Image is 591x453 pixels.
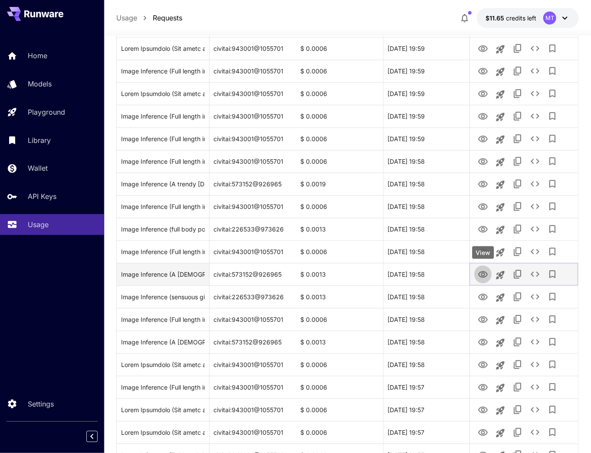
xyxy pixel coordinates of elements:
div: 25 Sep, 2025 19:58 [383,308,470,331]
div: MT [543,11,556,24]
div: 25 Sep, 2025 19:59 [383,127,470,150]
div: civitai:943001@1055701 [210,105,296,127]
button: Copy TaskUUID [509,311,526,328]
button: Add to library [544,401,561,418]
button: Copy TaskUUID [509,243,526,260]
button: See details [526,401,544,418]
div: civitai:943001@1055701 [210,60,296,82]
button: Copy TaskUUID [509,356,526,373]
a: Requests [153,13,182,23]
button: Launch in playground [492,244,509,261]
span: credits left [506,14,536,22]
button: See details [526,423,544,441]
button: View [474,152,492,170]
div: $ 0.0006 [296,353,383,376]
div: $ 0.0006 [296,240,383,263]
button: Launch in playground [492,357,509,374]
div: Click to copy prompt [121,37,205,60]
button: Launch in playground [492,424,509,442]
div: $ 0.0013 [296,218,383,240]
div: Click to copy prompt [121,421,205,443]
div: Click to copy prompt [121,308,205,331]
button: $11.65203MT [477,8,579,28]
button: Add to library [544,378,561,396]
button: Launch in playground [492,379,509,397]
div: $ 0.0013 [296,285,383,308]
button: Add to library [544,220,561,238]
div: Click to copy prompt [121,128,205,150]
div: 25 Sep, 2025 19:58 [383,150,470,172]
button: View [474,355,492,373]
button: Copy TaskUUID [509,401,526,418]
button: See details [526,243,544,260]
button: Launch in playground [492,334,509,351]
button: Launch in playground [492,266,509,284]
button: Copy TaskUUID [509,288,526,305]
div: Click to copy prompt [121,354,205,376]
p: Usage [116,13,137,23]
button: Copy TaskUUID [509,198,526,215]
button: See details [526,356,544,373]
button: See details [526,152,544,170]
p: Wallet [28,163,48,173]
button: See details [526,288,544,305]
div: civitai:943001@1055701 [210,376,296,398]
p: Settings [28,399,54,409]
span: $11.65 [486,14,506,22]
div: $ 0.0006 [296,60,383,82]
button: Launch in playground [492,198,509,216]
button: View [474,39,492,57]
button: See details [526,85,544,102]
button: Launch in playground [492,86,509,103]
div: Click to copy prompt [121,263,205,285]
div: $ 0.0006 [296,398,383,421]
button: View [474,175,492,192]
div: $ 0.0006 [296,421,383,443]
div: civitai:943001@1055701 [210,421,296,443]
button: Add to library [544,152,561,170]
button: View [474,310,492,328]
div: 25 Sep, 2025 19:58 [383,240,470,263]
p: Library [28,135,51,145]
button: See details [526,333,544,350]
button: See details [526,62,544,79]
button: Add to library [544,333,561,350]
button: Add to library [544,288,561,305]
div: Click to copy prompt [121,105,205,127]
div: $ 0.0006 [296,195,383,218]
button: Launch in playground [492,40,509,58]
button: Copy TaskUUID [509,220,526,238]
button: Launch in playground [492,402,509,419]
button: Copy TaskUUID [509,265,526,283]
div: Click to copy prompt [121,331,205,353]
button: Copy TaskUUID [509,378,526,396]
button: Copy TaskUUID [509,333,526,350]
div: 25 Sep, 2025 19:57 [383,376,470,398]
div: 25 Sep, 2025 19:59 [383,105,470,127]
button: View [474,62,492,79]
button: See details [526,130,544,147]
button: Copy TaskUUID [509,40,526,57]
div: civitai:943001@1055701 [210,240,296,263]
button: Copy TaskUUID [509,152,526,170]
button: Copy TaskUUID [509,175,526,192]
div: $ 0.0006 [296,37,383,60]
div: 25 Sep, 2025 19:59 [383,60,470,82]
button: Copy TaskUUID [509,130,526,147]
p: Home [28,50,47,61]
button: Add to library [544,62,561,79]
p: Usage [28,219,49,230]
div: 25 Sep, 2025 19:57 [383,398,470,421]
div: 25 Sep, 2025 19:58 [383,172,470,195]
div: $ 0.0006 [296,376,383,398]
button: View [474,107,492,125]
div: Click to copy prompt [121,60,205,82]
button: See details [526,311,544,328]
button: Launch in playground [492,63,509,80]
button: Add to library [544,243,561,260]
div: civitai:943001@1055701 [210,308,296,331]
div: Click to copy prompt [121,399,205,421]
div: 25 Sep, 2025 19:59 [383,37,470,60]
button: Add to library [544,311,561,328]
